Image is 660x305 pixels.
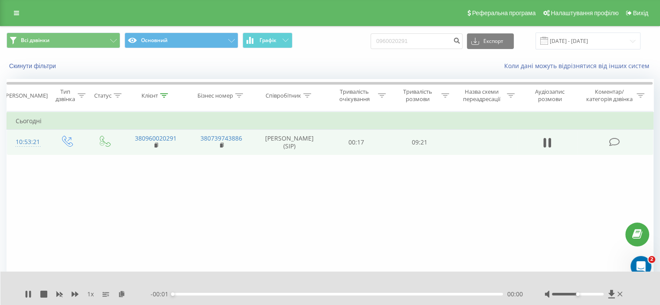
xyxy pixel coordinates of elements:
div: Accessibility label [576,292,579,296]
div: Аудіозапис розмови [525,88,575,103]
a: Коли дані можуть відрізнятися вiд інших систем [504,62,653,70]
div: Співробітник [266,92,301,99]
button: Основний [125,33,238,48]
button: Експорт [467,33,514,49]
span: 00:00 [507,290,523,298]
button: Всі дзвінки [7,33,120,48]
div: Клієнт [141,92,158,99]
span: Графік [259,37,276,43]
div: Назва схеми переадресації [459,88,505,103]
div: Бізнес номер [197,92,233,99]
div: 10:53:21 [16,134,39,151]
td: 00:17 [325,130,388,155]
span: Налаштування профілю [551,10,618,16]
div: Accessibility label [171,292,174,296]
a: 380960020291 [135,134,177,142]
td: [PERSON_NAME] (SIP) [254,130,325,155]
div: Тривалість очікування [333,88,376,103]
span: 1 x [87,290,94,298]
a: 380739743886 [200,134,242,142]
button: Скинути фільтри [7,62,60,70]
input: Пошук за номером [371,33,463,49]
span: Всі дзвінки [21,37,49,44]
td: 09:21 [388,130,451,155]
span: 2 [648,256,655,263]
iframe: Intercom live chat [630,256,651,277]
span: - 00:01 [151,290,173,298]
span: Вихід [633,10,648,16]
span: Реферальна програма [472,10,536,16]
div: Тип дзвінка [55,88,75,103]
div: [PERSON_NAME] [4,92,48,99]
div: Статус [94,92,112,99]
div: Коментар/категорія дзвінка [584,88,634,103]
td: Сьогодні [7,112,653,130]
div: Тривалість розмови [396,88,439,103]
button: Графік [243,33,292,48]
